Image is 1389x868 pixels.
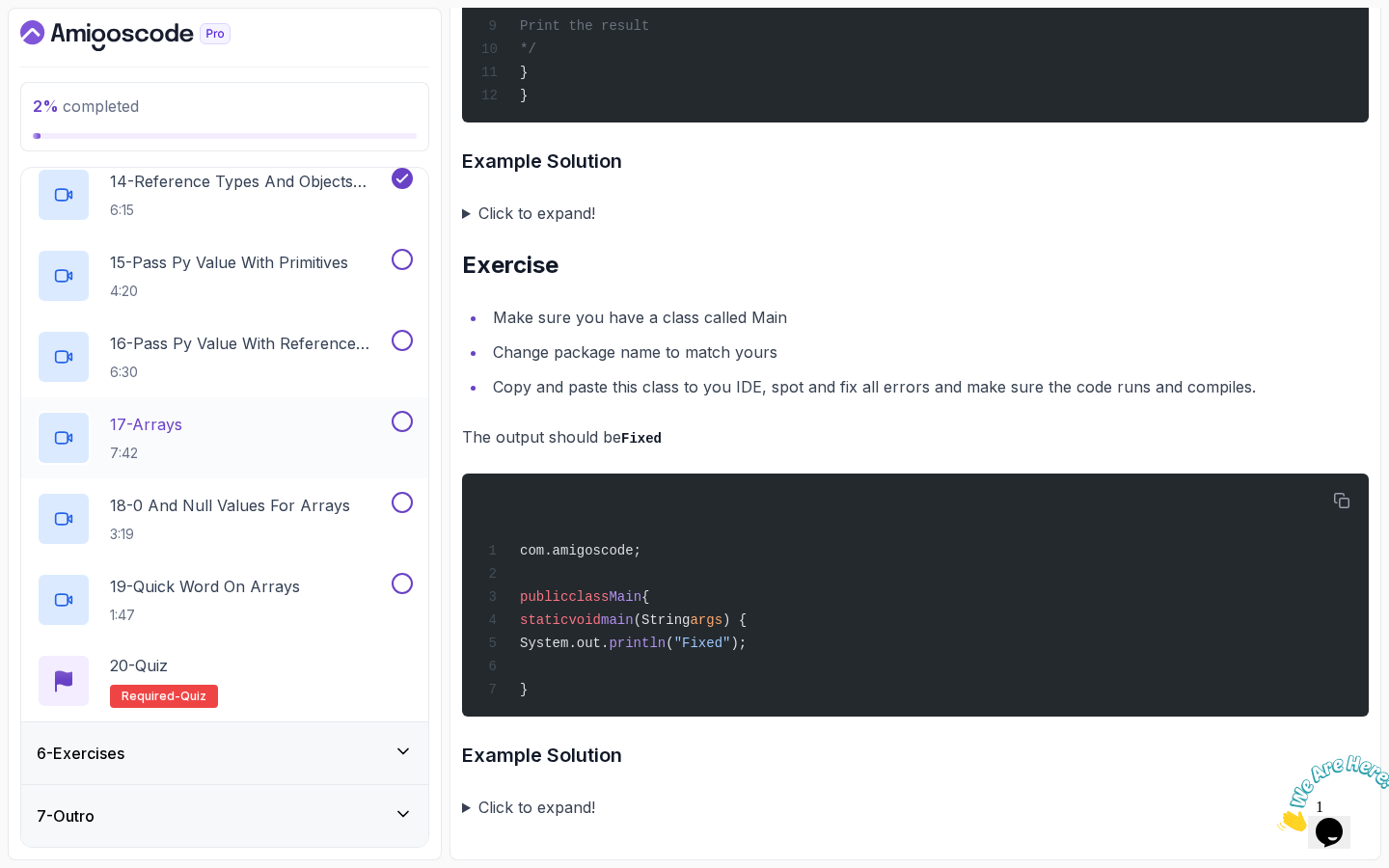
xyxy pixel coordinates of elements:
p: 16 - Pass Py Value With Reference Types [110,332,388,355]
span: void [568,612,601,628]
span: Main [609,589,641,605]
span: ) { [722,612,747,628]
span: } [520,88,528,103]
button: 18-0 And Null Values For Arrays3:19 [37,492,413,546]
summary: Click to expand! [462,794,1369,821]
button: 7-Outro [21,785,428,847]
span: args [690,612,722,628]
span: completed [33,96,139,116]
p: 1:47 [110,606,300,625]
span: (String [634,612,691,628]
p: 7:42 [110,444,182,463]
p: 3:19 [110,525,350,544]
span: public [520,589,568,605]
span: 1 [8,8,15,24]
span: } [520,682,528,697]
button: 17-Arrays7:42 [37,411,413,465]
button: 15-Pass Py Value With Primitives4:20 [37,249,413,303]
li: Make sure you have a class called Main [487,304,1369,331]
img: Chat attention grabber [8,8,127,84]
p: 6:30 [110,363,388,382]
button: 20-QuizRequired-quiz [37,654,413,708]
li: Copy and paste this class to you IDE, spot and fix all errors and make sure the code runs and com... [487,373,1369,400]
p: 4:20 [110,282,348,301]
h3: Example Solution [462,146,1369,176]
h3: Example Solution [462,740,1369,771]
h3: 6 - Exercises [37,742,124,765]
span: ); [730,636,747,651]
button: 19-Quick Word On Arrays1:47 [37,573,413,627]
a: Dashboard [20,20,275,51]
span: Print the result [520,18,649,34]
li: Change package name to match yours [487,339,1369,366]
p: 14 - Reference Types And Objects Diferences [110,170,388,193]
p: 15 - Pass Py Value With Primitives [110,251,348,274]
span: { [641,589,649,605]
span: main [601,612,634,628]
span: 2 % [33,96,59,116]
span: com.amigoscode; [520,543,641,558]
span: "Fixed" [674,636,731,651]
h2: Exercise [462,250,1369,281]
span: static [520,612,568,628]
span: } [520,65,528,80]
p: 6:15 [110,201,388,220]
span: ( [666,636,673,651]
span: class [568,589,609,605]
span: println [609,636,666,651]
button: 6-Exercises [21,722,428,784]
span: System.out. [520,636,609,651]
button: 14-Reference Types And Objects Diferences6:15 [37,168,413,222]
p: The output should be [462,423,1369,451]
p: 18 - 0 And Null Values For Arrays [110,494,350,517]
span: quiz [180,689,206,704]
p: 20 - Quiz [110,654,168,677]
iframe: chat widget [1269,747,1389,839]
p: 19 - Quick Word On Arrays [110,575,300,598]
summary: Click to expand! [462,200,1369,227]
button: 16-Pass Py Value With Reference Types6:30 [37,330,413,384]
span: Required- [122,689,180,704]
h3: 7 - Outro [37,804,95,827]
code: Fixed [621,431,662,447]
p: 17 - Arrays [110,413,182,436]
